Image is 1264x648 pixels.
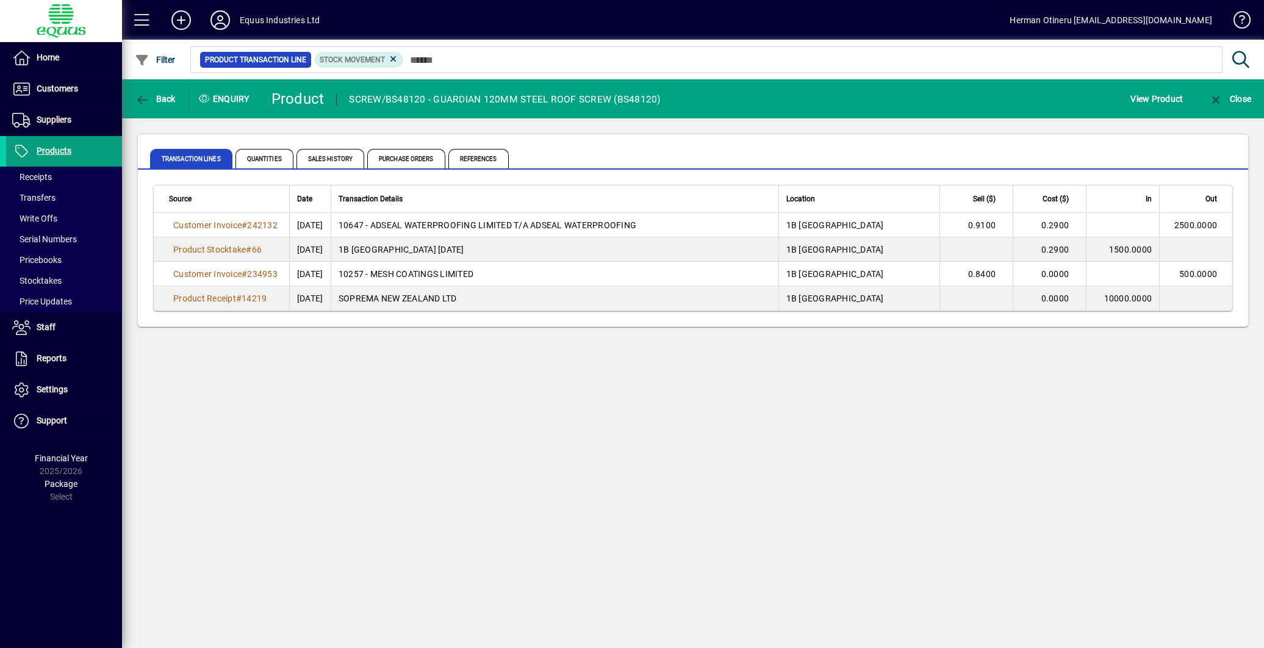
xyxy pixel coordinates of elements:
td: 0.8400 [939,262,1013,286]
span: # [246,245,251,254]
span: Quantities [235,149,293,168]
span: References [448,149,509,168]
a: Suppliers [6,105,122,135]
a: Price Updates [6,291,122,312]
span: Product Receipt [173,293,236,303]
span: Transaction Details [339,192,403,206]
a: Settings [6,375,122,405]
span: 10000.0000 [1104,293,1152,303]
a: Serial Numbers [6,229,122,250]
td: [DATE] [289,213,331,237]
div: Date [297,192,323,206]
td: [DATE] [289,286,331,311]
span: Write Offs [12,214,57,223]
a: Product Stocktake#66 [169,243,266,256]
button: Back [132,88,179,110]
td: [DATE] [289,262,331,286]
button: Close [1205,88,1254,110]
a: Stocktakes [6,270,122,291]
span: 2500.0000 [1174,220,1217,230]
span: Products [37,146,71,156]
td: 0.2900 [1013,213,1086,237]
td: [DATE] [289,237,331,262]
a: Customers [6,74,122,104]
span: Receipts [12,172,52,182]
span: Staff [37,322,56,332]
span: Source [169,192,192,206]
td: 0.9100 [939,213,1013,237]
div: Product [271,89,325,109]
div: SCREW/BS48120 - GUARDIAN 120MM STEEL ROOF SCREW (BS48120) [349,90,660,109]
span: Location [786,192,815,206]
span: Product Transaction Line [205,54,306,66]
span: 500.0000 [1179,269,1217,279]
span: Package [45,479,77,489]
div: Enquiry [189,89,262,109]
td: 1B [GEOGRAPHIC_DATA] [DATE] [331,237,778,262]
span: View Product [1130,89,1183,109]
span: Back [135,94,176,104]
span: Suppliers [37,115,71,124]
span: 1B [GEOGRAPHIC_DATA] [786,269,884,279]
td: 10647 - ADSEAL WATERPROOFING LIMITED T/A ADSEAL WATERPROOFING [331,213,778,237]
span: Customer Invoice [173,220,242,230]
span: Reports [37,353,66,363]
span: Out [1205,192,1217,206]
a: Customer Invoice#234953 [169,267,282,281]
span: 1B [GEOGRAPHIC_DATA] [786,220,884,230]
td: 10257 - MESH COATINGS LIMITED [331,262,778,286]
button: Add [162,9,201,31]
td: 0.0000 [1013,286,1086,311]
span: In [1146,192,1152,206]
span: 66 [252,245,262,254]
a: Write Offs [6,208,122,229]
a: Reports [6,344,122,374]
span: Customers [37,84,78,93]
td: SOPREMA NEW ZEALAND LTD [331,286,778,311]
span: Purchase Orders [367,149,445,168]
a: Support [6,406,122,436]
span: Product Stocktake [173,245,246,254]
span: 242132 [247,220,278,230]
div: Source [169,192,282,206]
span: # [236,293,242,303]
a: Pricebooks [6,250,122,270]
span: Financial Year [35,453,88,463]
span: Serial Numbers [12,234,77,244]
a: Staff [6,312,122,343]
a: Product Receipt#14219 [169,292,271,305]
td: 0.0000 [1013,262,1086,286]
mat-chip: Product Transaction Type: Stock movement [315,52,404,68]
span: 1B [GEOGRAPHIC_DATA] [786,245,884,254]
a: Receipts [6,167,122,187]
span: # [242,269,247,279]
a: Knowledge Base [1224,2,1249,42]
div: Sell ($) [947,192,1007,206]
div: Equus Industries Ltd [240,10,320,30]
span: Filter [135,55,176,65]
button: Profile [201,9,240,31]
span: Pricebooks [12,255,62,265]
app-page-header-button: Back [122,88,189,110]
a: Home [6,43,122,73]
button: Filter [132,49,179,71]
span: Close [1208,94,1251,104]
span: 1B [GEOGRAPHIC_DATA] [786,293,884,303]
span: # [242,220,247,230]
span: Sales History [296,149,364,168]
span: Date [297,192,312,206]
span: Transaction Lines [150,149,232,168]
span: 14219 [242,293,267,303]
span: Customer Invoice [173,269,242,279]
span: Stocktakes [12,276,62,286]
button: View Product [1127,88,1186,110]
span: Sell ($) [973,192,996,206]
span: Cost ($) [1043,192,1069,206]
div: Cost ($) [1021,192,1080,206]
div: Location [786,192,933,206]
div: Herman Otineru [EMAIL_ADDRESS][DOMAIN_NAME] [1010,10,1212,30]
span: Home [37,52,59,62]
span: 1500.0000 [1109,245,1152,254]
span: Support [37,416,67,425]
app-page-header-button: Close enquiry [1196,88,1264,110]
